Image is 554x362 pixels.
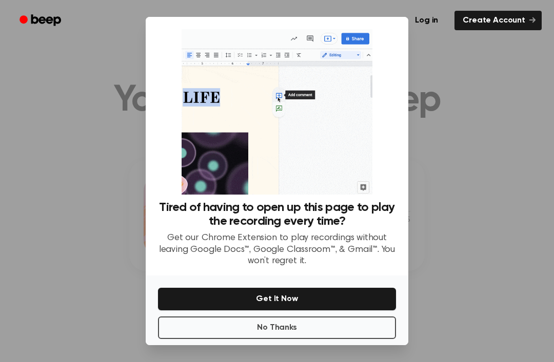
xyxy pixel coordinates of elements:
[454,11,542,30] a: Create Account
[158,316,396,339] button: No Thanks
[158,232,396,267] p: Get our Chrome Extension to play recordings without leaving Google Docs™, Google Classroom™, & Gm...
[405,9,448,32] a: Log in
[182,29,372,195] img: Beep extension in action
[12,11,70,31] a: Beep
[158,288,396,310] button: Get It Now
[158,201,396,228] h3: Tired of having to open up this page to play the recording every time?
